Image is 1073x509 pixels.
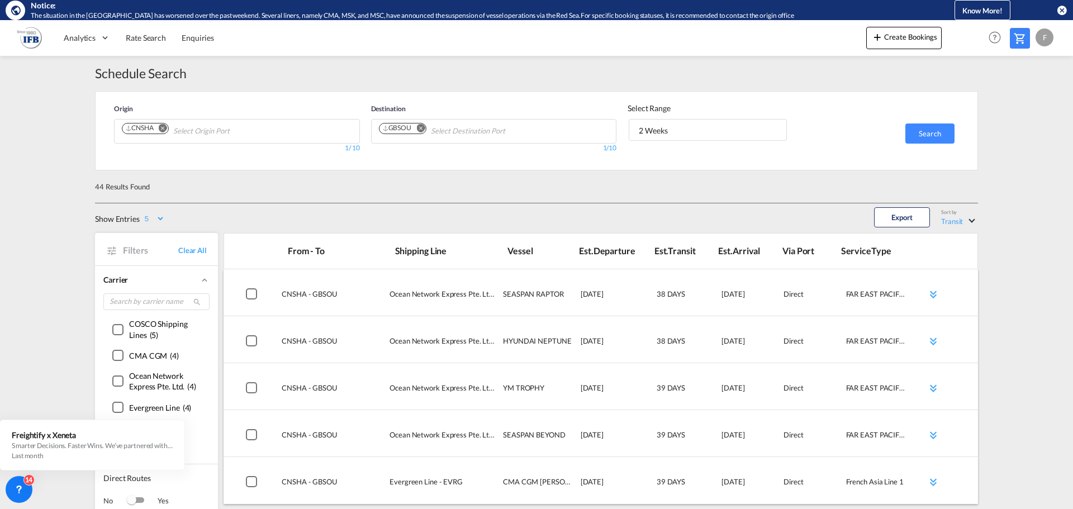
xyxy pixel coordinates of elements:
button: icon-plus 400-fgCreate Bookings [866,27,942,49]
md-checkbox: () [112,370,201,392]
a: Rate Search [118,20,174,56]
div: FAR EAST PACIFIC 2 [846,327,905,363]
md-checkbox: () [112,401,191,413]
span: COSCO Shipping Lines [129,319,188,340]
button: Remove [409,123,426,135]
div: 1/10 [371,144,617,153]
span: Yes [146,496,169,506]
div: ( ) [129,350,179,361]
md-icon: icon-chevron-up [200,275,210,285]
md-icon: icon-chevron-double-down md-link-fg [927,335,940,348]
div: 39 DAYS [657,421,716,457]
div: 44 Results Found [95,182,149,192]
span: No [103,496,124,506]
div: F [1036,28,1053,46]
div: Press delete to remove this chip. [383,123,414,132]
span: 4 [172,351,177,360]
span: Destination [371,104,406,113]
div: FAR EAST PACIFIC 2 [846,280,905,316]
button: Search [905,123,955,144]
span: Help [985,28,1004,47]
div: CMA CGM BENJAMIN FRANKLIN [503,468,575,504]
span: Know More! [962,6,1003,15]
div: Shipping Line [395,245,502,257]
div: French Asia Line 1 [846,468,905,504]
md-switch: Switch 1 [124,492,146,509]
md-chips-wrap: Chips container. Use arrow keys to select chips. [120,120,284,140]
div: ( ) [129,370,201,392]
div: The situation in the Red Sea has worsened over the past weekend. Several liners, namely CMA, MSK,... [31,11,908,21]
div: Vessel [507,245,579,257]
a: Enquiries [174,20,222,56]
span: Carrier [103,275,128,284]
button: Remove [151,123,168,135]
div: From - To [288,245,395,257]
div: Help [985,28,1010,48]
md-icon: icon-chevron-double-down md-link-fg [927,382,940,395]
span: 5 [151,330,156,340]
md-icon: icon-chevron-double-down md-link-fg [927,475,940,489]
div: Analytics [56,20,118,56]
a: Clear All [178,245,207,255]
div: Ocean Network Express Pte. Ltd. - ONEY [390,421,497,457]
div: Ocean Network Express Pte. Ltd. - ONEY [390,327,497,363]
div: Ocean Network Express Pte. Ltd. - ONEY [390,280,497,316]
div: 2025-08-22T00:00:00.000 [581,468,640,504]
div: Direct [784,468,843,504]
div: 1/ 10 [114,144,360,153]
span: 4 [185,403,189,412]
div: YM TROPHY [503,374,575,410]
md-icon: icon-magnify [193,298,201,306]
input: Select Destination Port [431,122,537,140]
md-checkbox: () [112,318,201,340]
div: 39 DAYS [657,374,716,410]
span: CMA CGM [129,351,167,360]
div: Shanghai / CNSHA Southampton / GBSOU [282,327,390,363]
div: FAR EAST PACIFIC 2 [846,421,905,457]
div: 2025-10-25T00:00:00.000 [721,421,781,457]
button: Export [874,207,930,227]
div: Select Range [628,103,787,114]
div: SEASPAN RAPTOR [503,280,575,316]
span: Filters [123,244,178,256]
div: 2025-09-10T00:00:00.000 [581,327,640,363]
span: Ocean Network Express Pte. Ltd. [129,371,184,392]
div: Est.Arrival [718,245,777,257]
div: 39 DAYS [657,468,716,504]
div: Est.Transit [654,245,713,257]
div: FAR EAST PACIFIC 2 [846,374,905,410]
span: Enquiries [182,33,214,42]
div: Carrier [103,274,210,286]
div: ServiceType [841,245,900,257]
button: icon-close-circle [1056,4,1067,16]
div: Evergreen Line - EVRG [390,468,497,504]
div: Direct [784,421,843,457]
md-icon: icon-chevron-double-down md-link-fg [927,288,940,301]
div: 2025-09-16T00:00:00.000 [581,421,640,457]
div: 2025-09-03T00:00:00.000 [581,280,640,316]
div: Via Port [782,245,841,257]
div: 38 DAYS [657,280,716,316]
div: Sort by [941,209,957,216]
div: 2 Weeks [639,126,667,135]
div: Est.Departure [579,245,638,257]
div: Direct [784,374,843,410]
div: Transit [941,217,963,226]
span: Direct Routes [103,473,210,489]
md-icon: icon-chevron-double-down md-link-fg [927,429,940,442]
div: 2025-10-11T00:00:00.000 [721,280,781,316]
div: 2025-08-26T00:00:00.000 [581,374,640,410]
div: 2025-09-30T00:00:00.000 [721,468,781,504]
input: Search by carrier name [103,293,210,310]
div: Show Entries [95,213,140,226]
md-select: Select: Transit [941,214,978,227]
div: Press delete to remove this chip. [126,123,156,132]
div: Shanghai / CNSHA Southampton / GBSOU [282,421,390,457]
div: CNSHA [126,123,154,132]
div: Direct [784,327,843,363]
div: Direct [784,280,843,316]
div: Shanghai / CNSHA Southampton / GBSOU [282,280,390,316]
span: Evergreen Line [129,403,180,412]
div: Ocean Network Express Pte. Ltd. - ONEY [390,374,497,410]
